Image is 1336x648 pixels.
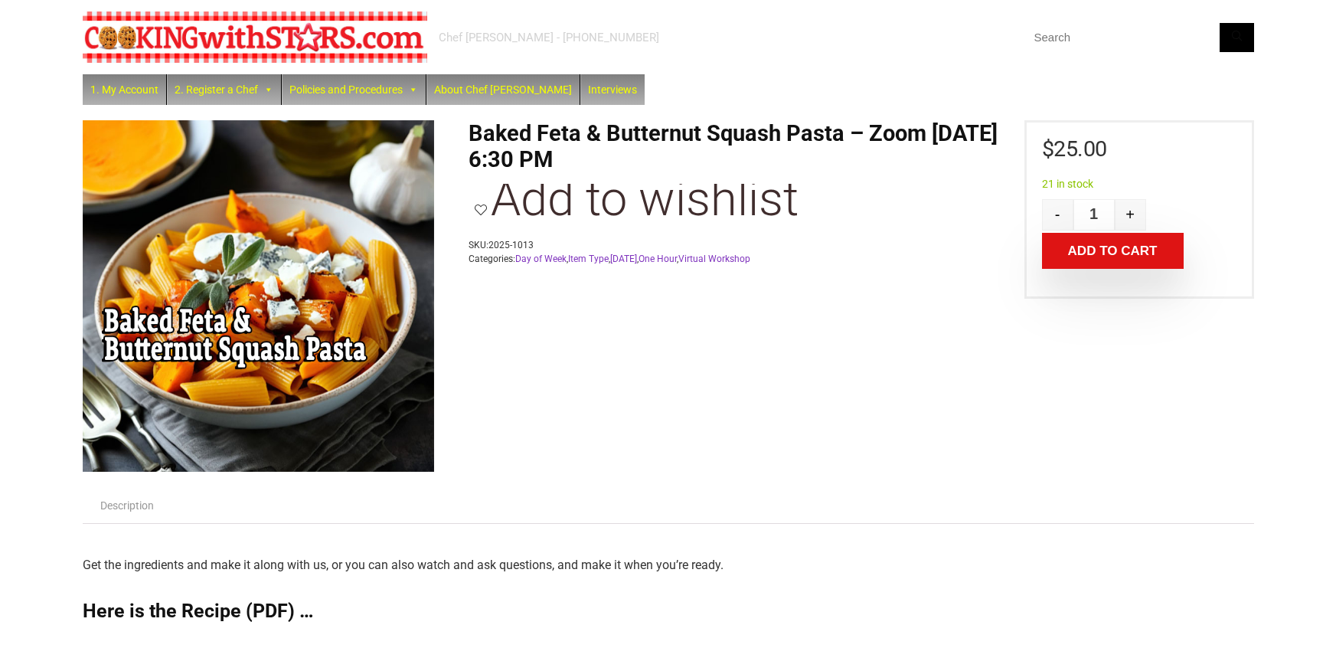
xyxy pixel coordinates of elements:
[1042,233,1184,269] button: Add to cart
[1042,136,1107,162] bdi: 25.00
[83,600,1254,623] h2: Here is the Recipe (PDF) …
[83,74,166,105] a: 1. My Account
[83,487,171,524] a: Description
[580,74,645,105] a: Interviews
[1042,199,1073,231] button: -
[1115,199,1146,231] button: +
[1220,23,1254,52] button: Search
[83,120,434,472] img: Baked Feta & Butternut Squash Pasta - Zoom Monday Oct 13, 2025 @ 6:30 PM
[639,254,677,264] a: One Hour
[167,74,281,105] a: 2. Register a Chef
[1073,199,1115,231] input: Qty
[1024,23,1254,52] input: Search
[282,74,426,105] a: Policies and Procedures
[610,254,637,264] a: [DATE]
[515,254,567,264] a: Day of Week
[469,252,1004,266] span: Categories: , , , ,
[426,74,580,105] a: About Chef [PERSON_NAME]
[469,238,1004,252] span: SKU:
[1042,136,1054,162] span: $
[488,240,534,250] span: 2025-1013
[1042,178,1236,189] p: 21 in stock
[439,30,659,45] div: Chef [PERSON_NAME] - [PHONE_NUMBER]
[568,254,609,264] a: Item Type
[678,254,750,264] a: Virtual Workshop
[83,555,1254,576] p: Get the ingredients and make it along with us, or you can also watch and ask questions, and make ...
[469,120,1004,172] h1: Baked Feta & Butternut Squash Pasta – Zoom [DATE] 6:30 PM
[83,11,427,63] img: Chef Paula's Cooking With Stars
